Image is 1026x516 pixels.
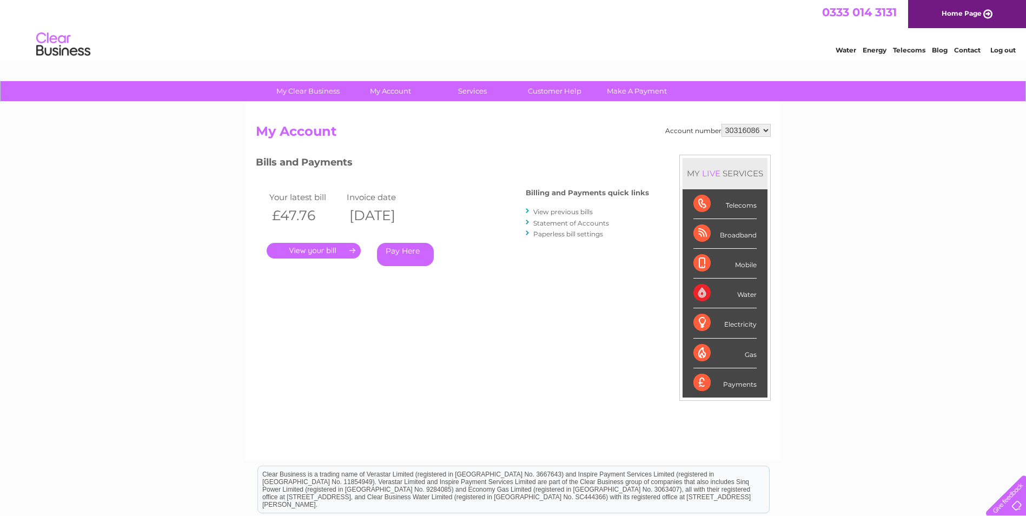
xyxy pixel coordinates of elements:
[344,190,422,204] td: Invoice date
[256,124,771,144] h2: My Account
[346,81,435,101] a: My Account
[267,204,345,227] th: £47.76
[990,46,1016,54] a: Log out
[256,155,649,174] h3: Bills and Payments
[510,81,599,101] a: Customer Help
[693,308,757,338] div: Electricity
[893,46,925,54] a: Telecoms
[344,204,422,227] th: [DATE]
[533,219,609,227] a: Statement of Accounts
[263,81,353,101] a: My Clear Business
[693,339,757,368] div: Gas
[693,219,757,249] div: Broadband
[683,158,767,189] div: MY SERVICES
[693,189,757,219] div: Telecoms
[836,46,856,54] a: Water
[36,28,91,61] img: logo.png
[863,46,886,54] a: Energy
[428,81,517,101] a: Services
[822,5,897,19] a: 0333 014 3131
[693,249,757,279] div: Mobile
[932,46,948,54] a: Blog
[592,81,681,101] a: Make A Payment
[665,124,771,137] div: Account number
[377,243,434,266] a: Pay Here
[258,6,769,52] div: Clear Business is a trading name of Verastar Limited (registered in [GEOGRAPHIC_DATA] No. 3667643...
[267,190,345,204] td: Your latest bill
[533,208,593,216] a: View previous bills
[693,279,757,308] div: Water
[700,168,723,178] div: LIVE
[954,46,981,54] a: Contact
[526,189,649,197] h4: Billing and Payments quick links
[533,230,603,238] a: Paperless bill settings
[267,243,361,259] a: .
[693,368,757,398] div: Payments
